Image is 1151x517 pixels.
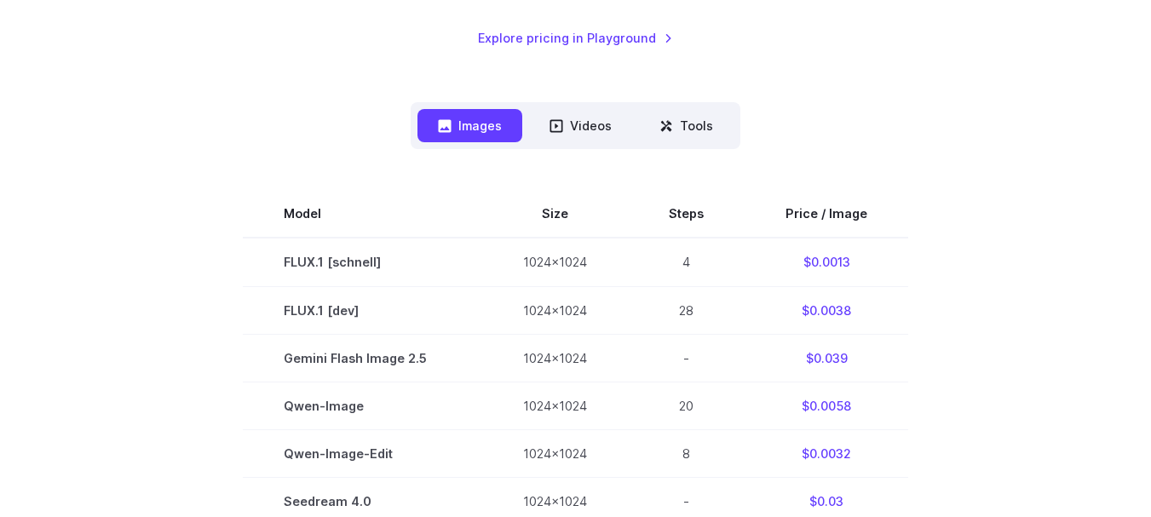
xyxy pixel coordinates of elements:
[243,286,482,334] td: FLUX.1 [dev]
[745,429,908,477] td: $0.0032
[243,429,482,477] td: Qwen-Image-Edit
[639,109,734,142] button: Tools
[243,238,482,286] td: FLUX.1 [schnell]
[745,190,908,238] th: Price / Image
[478,28,673,48] a: Explore pricing in Playground
[628,334,745,382] td: -
[529,109,632,142] button: Videos
[482,286,628,334] td: 1024x1024
[284,348,441,368] span: Gemini Flash Image 2.5
[243,382,482,429] td: Qwen-Image
[482,190,628,238] th: Size
[628,429,745,477] td: 8
[243,190,482,238] th: Model
[482,382,628,429] td: 1024x1024
[482,334,628,382] td: 1024x1024
[482,429,628,477] td: 1024x1024
[745,286,908,334] td: $0.0038
[745,382,908,429] td: $0.0058
[745,334,908,382] td: $0.039
[482,238,628,286] td: 1024x1024
[628,238,745,286] td: 4
[628,382,745,429] td: 20
[745,238,908,286] td: $0.0013
[417,109,522,142] button: Images
[628,286,745,334] td: 28
[628,190,745,238] th: Steps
